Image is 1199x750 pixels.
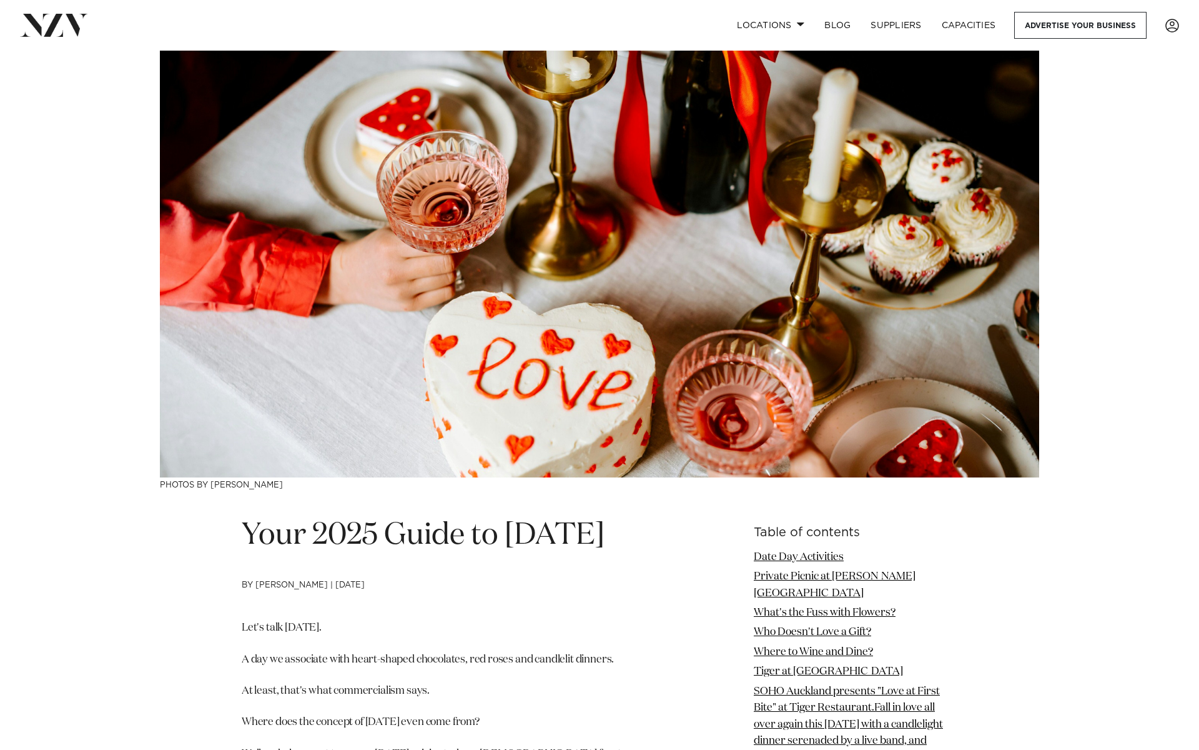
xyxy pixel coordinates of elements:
[242,683,669,699] p: At least, that's what commercialism says.
[754,571,915,598] a: Private Picnic at [PERSON_NAME][GEOGRAPHIC_DATA]
[754,627,871,637] a: Who Doesn't Love a Gift?
[754,666,903,677] a: Tiger at [GEOGRAPHIC_DATA]
[160,51,1039,477] img: Your 2025 Guide to Valentine's Day
[932,12,1006,39] a: Capacities
[242,620,669,636] p: Let's talk [DATE].
[242,652,669,668] p: A day we associate with heart-shaped chocolates, red roses and candlelit dinners.
[242,516,669,556] h1: Your 2025 Guide to [DATE]
[242,714,669,731] p: Where does the concept of [DATE] even come from?
[242,581,669,621] h4: by [PERSON_NAME] | [DATE]
[160,477,1039,491] h3: Photos by [PERSON_NAME]
[1014,12,1147,39] a: Advertise your business
[727,12,814,39] a: Locations
[754,647,873,657] a: Where to Wine and Dine?
[814,12,861,39] a: BLOG
[754,526,957,539] h6: Table of contents
[861,12,931,39] a: SUPPLIERS
[20,14,88,36] img: nzv-logo.png
[754,552,844,562] a: Date Day Activities
[754,607,896,618] a: What's the Fuss with Flowers?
